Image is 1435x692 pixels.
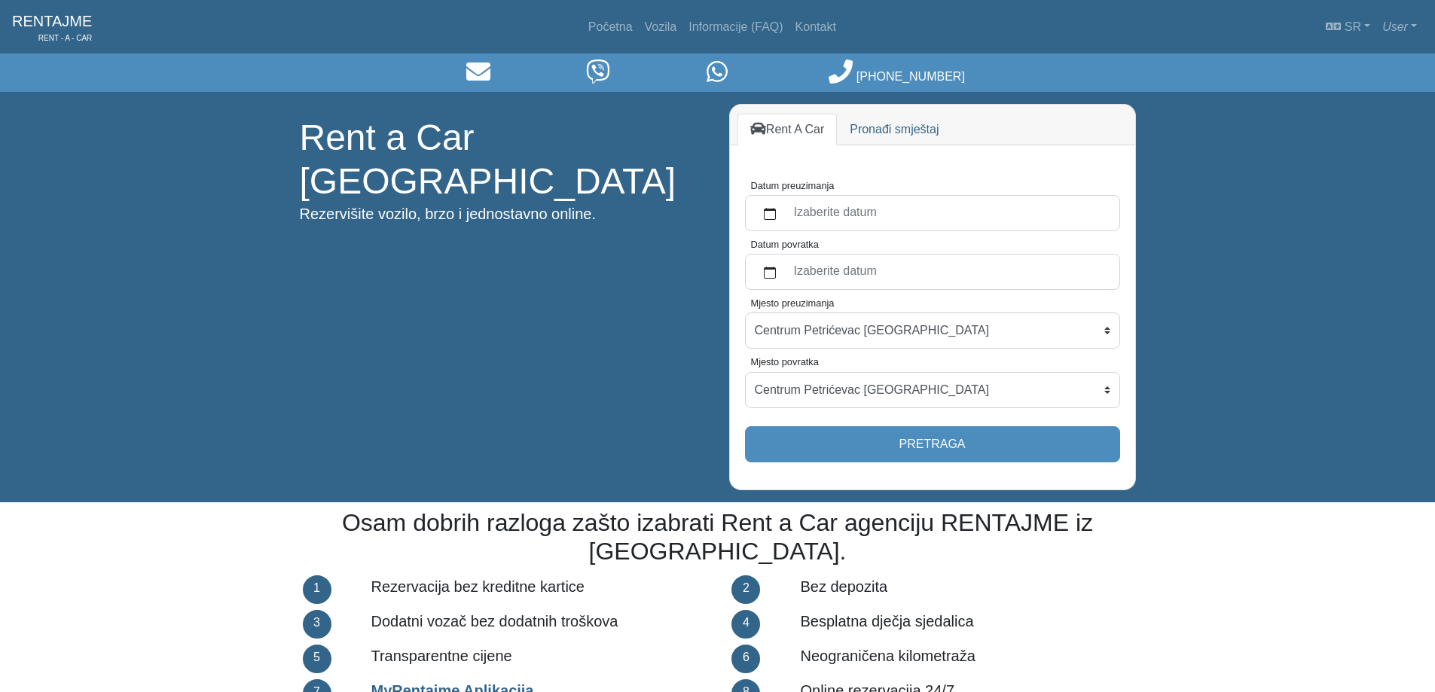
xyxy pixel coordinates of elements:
[359,572,717,607] div: Rezervacija bez kreditne kartice
[303,645,331,673] div: 5
[12,6,92,47] a: RENTAJMERENT - A - CAR
[789,642,1146,676] div: Neograničena kilometraža
[745,426,1120,462] button: Pretraga
[755,200,785,227] button: calendar
[303,575,331,604] div: 1
[785,258,1110,285] label: Izaberite datum
[764,208,776,220] svg: calendar
[731,575,760,604] div: 2
[737,114,838,145] a: Rent A Car
[303,610,331,639] div: 3
[1382,20,1408,33] em: User
[300,116,707,203] h1: Rent a Car [GEOGRAPHIC_DATA]
[764,267,776,279] svg: calendar
[731,645,760,673] div: 6
[1320,12,1376,42] a: sr
[789,607,1146,642] div: Besplatna dječja sjedalica
[856,70,965,83] span: [PHONE_NUMBER]
[751,296,835,310] label: Mjesto preuzimanja
[300,508,1136,566] h2: Osam dobrih razloga zašto izabrati Rent a Car agenciju RENTAJME iz [GEOGRAPHIC_DATA].
[837,114,951,145] a: Pronađi smještaj
[1345,20,1361,33] span: sr
[755,258,785,285] button: calendar
[582,12,639,42] a: Početna
[1376,12,1423,42] a: User
[359,642,717,676] div: Transparentne cijene
[785,200,1110,227] label: Izaberite datum
[751,237,819,251] label: Datum povratka
[751,355,819,369] label: Mjesto povratka
[731,610,760,639] div: 4
[789,572,1146,607] div: Bez depozita
[751,178,835,193] label: Datum preuzimanja
[789,12,842,42] a: Kontakt
[12,32,92,44] span: RENT - A - CAR
[300,203,707,225] p: Rezervišite vozilo, brzo i jednostavno online.
[359,607,717,642] div: Dodatni vozač bez dodatnih troškova
[682,12,789,42] a: Informacije (FAQ)
[829,70,964,83] a: [PHONE_NUMBER]
[639,12,683,42] a: Vozila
